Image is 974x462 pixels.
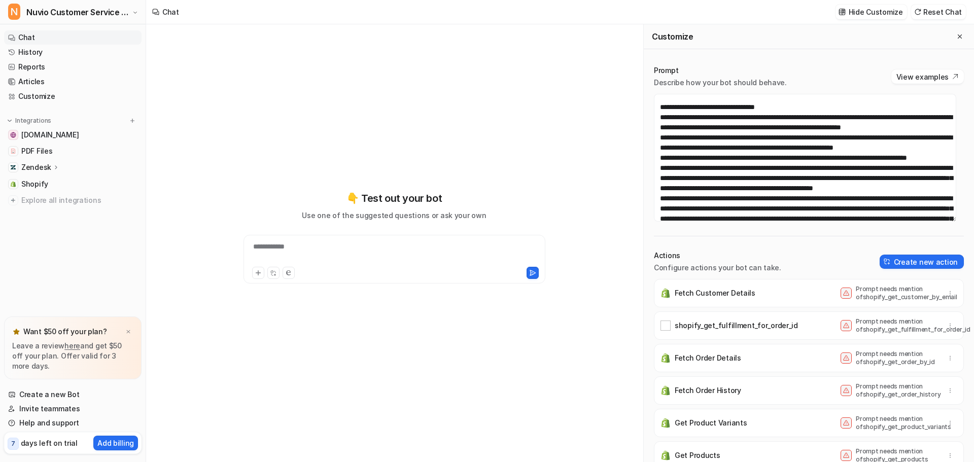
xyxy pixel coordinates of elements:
[849,7,903,17] p: Hide Customize
[21,130,79,140] span: [DOMAIN_NAME]
[10,181,16,187] img: Shopify
[4,30,142,45] a: Chat
[21,192,137,208] span: Explore all integrations
[660,353,671,363] img: Fetch Order Details icon
[21,179,48,189] span: Shopify
[4,89,142,103] a: Customize
[660,385,671,396] img: Fetch Order History icon
[4,45,142,59] a: History
[21,438,78,448] p: days left on trial
[654,78,787,88] p: Describe how your bot should behave.
[884,258,891,265] img: create-action-icon.svg
[21,146,52,156] span: PDF Files
[891,69,964,84] button: View examples
[26,5,129,19] span: Nuvio Customer Service Expert Bot
[654,263,781,273] p: Configure actions your bot can take.
[8,195,18,205] img: explore all integrations
[660,288,671,298] img: Fetch Customer Details icon
[129,117,136,124] img: menu_add.svg
[12,328,20,336] img: star
[125,329,131,335] img: x
[93,436,138,450] button: Add billing
[856,317,937,334] p: Prompt needs mention of shopify_get_fulfillment_for_order_id
[4,387,142,402] a: Create a new Bot
[654,251,781,261] p: Actions
[675,288,755,298] p: Fetch Customer Details
[12,341,133,371] p: Leave a review and get $50 off your plan. Offer valid for 3 more days.
[660,321,671,331] img: shopify_get_fulfillment_for_order_id icon
[856,350,937,366] p: Prompt needs mention of shopify_get_order_by_id
[302,210,486,221] p: Use one of the suggested questions or ask your own
[675,353,741,363] p: Fetch Order Details
[4,128,142,142] a: nuviorecovery.com[DOMAIN_NAME]
[652,31,693,42] h2: Customize
[10,148,16,154] img: PDF Files
[15,117,51,125] p: Integrations
[836,5,907,19] button: Hide Customize
[660,450,671,460] img: Get Products icon
[675,321,798,331] p: shopify_get_fulfillment_for_order_id
[660,418,671,428] img: Get Product Variants icon
[4,177,142,191] a: ShopifyShopify
[10,132,16,138] img: nuviorecovery.com
[654,65,787,76] p: Prompt
[23,327,107,337] p: Want $50 off your plan?
[10,164,16,170] img: Zendesk
[64,341,80,350] a: here
[880,255,964,269] button: Create new action
[4,144,142,158] a: PDF FilesPDF Files
[911,5,966,19] button: Reset Chat
[4,193,142,207] a: Explore all integrations
[675,418,747,428] p: Get Product Variants
[4,60,142,74] a: Reports
[346,191,442,206] p: 👇 Test out your bot
[839,8,846,16] img: customize
[6,117,13,124] img: expand menu
[8,4,20,20] span: N
[4,116,54,126] button: Integrations
[162,7,179,17] div: Chat
[4,416,142,430] a: Help and support
[856,382,937,399] p: Prompt needs mention of shopify_get_order_history
[675,450,720,460] p: Get Products
[4,402,142,416] a: Invite teammates
[954,30,966,43] button: Close flyout
[856,415,937,431] p: Prompt needs mention of shopify_get_product_variants
[97,438,134,448] p: Add billing
[21,162,51,172] p: Zendesk
[856,285,937,301] p: Prompt needs mention of shopify_get_customer_by_email
[4,75,142,89] a: Articles
[675,385,741,396] p: Fetch Order History
[914,8,921,16] img: reset
[11,439,15,448] p: 7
